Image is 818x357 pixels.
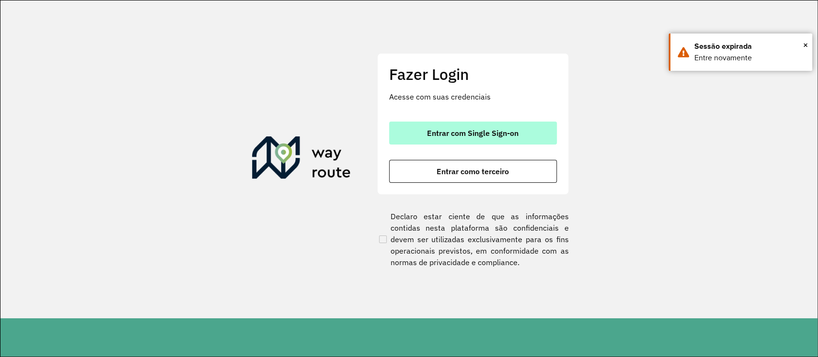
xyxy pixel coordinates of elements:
[803,38,808,52] span: ×
[437,167,509,175] span: Entrar como terceiro
[389,65,557,83] h2: Fazer Login
[694,41,805,52] div: Sessão expirada
[252,136,351,182] img: Roteirizador AmbevTech
[377,211,569,268] label: Declaro estar ciente de que as informações contidas nesta plataforma são confidenciais e devem se...
[389,122,557,145] button: button
[389,160,557,183] button: button
[427,129,518,137] span: Entrar com Single Sign-on
[694,52,805,64] div: Entre novamente
[389,91,557,102] p: Acesse com suas credenciais
[803,38,808,52] button: Close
